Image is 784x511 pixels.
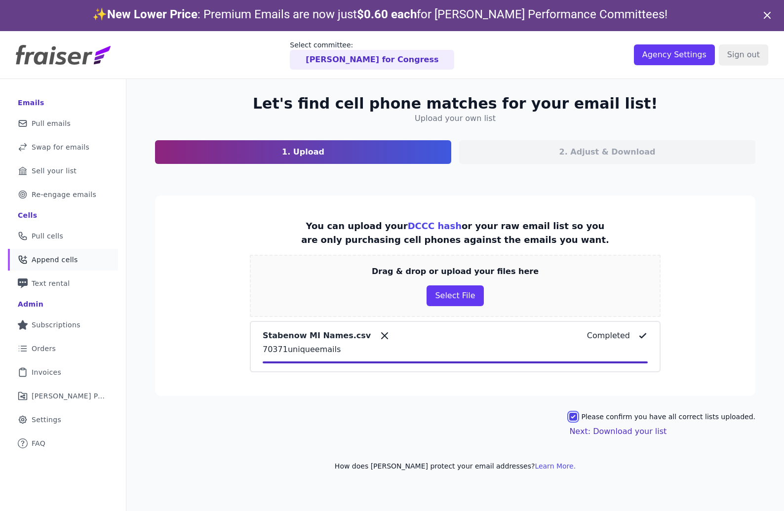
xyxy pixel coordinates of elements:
span: Pull emails [32,118,71,128]
p: 70371 unique emails [263,344,648,355]
a: 1. Upload [155,140,451,164]
input: Sign out [719,44,768,65]
a: Orders [8,338,118,359]
h2: Let's find cell phone matches for your email list! [253,95,658,113]
a: Subscriptions [8,314,118,336]
img: Fraiser Logo [16,45,111,65]
p: Select committee: [290,40,454,50]
span: Swap for emails [32,142,89,152]
p: 2. Adjust & Download [559,146,656,158]
button: Learn More. [535,461,576,471]
p: Stabenow MI Names.csv [263,330,371,342]
div: Cells [18,210,37,220]
h4: Upload your own list [415,113,496,124]
label: Please confirm you have all correct lists uploaded. [581,412,755,422]
a: Select committee: [PERSON_NAME] for Congress [290,40,454,70]
a: Pull emails [8,113,118,134]
a: Sell your list [8,160,118,182]
a: Invoices [8,361,118,383]
span: Subscriptions [32,320,80,330]
span: Pull cells [32,231,63,241]
p: Completed [587,330,630,342]
button: Next: Download your list [569,426,666,437]
p: 1. Upload [282,146,324,158]
span: Sell your list [32,166,77,176]
a: FAQ [8,432,118,454]
span: Settings [32,415,61,425]
a: Settings [8,409,118,431]
span: [PERSON_NAME] Performance [32,391,106,401]
p: [PERSON_NAME] for Congress [306,54,438,66]
input: Agency Settings [634,44,715,65]
span: Re-engage emails [32,190,96,199]
div: Admin [18,299,43,309]
button: Select File [427,285,483,306]
a: DCCC hash [408,221,462,231]
a: [PERSON_NAME] Performance [8,385,118,407]
p: How does [PERSON_NAME] protect your email addresses? [155,461,755,471]
a: Re-engage emails [8,184,118,205]
a: Append cells [8,249,118,271]
a: Pull cells [8,225,118,247]
span: Text rental [32,278,70,288]
div: Emails [18,98,44,108]
span: Append cells [32,255,78,265]
span: FAQ [32,438,45,448]
p: You can upload your or your raw email list so you are only purchasing cell phones against the ema... [301,219,609,247]
a: Swap for emails [8,136,118,158]
a: Text rental [8,273,118,294]
span: Invoices [32,367,61,377]
p: Drag & drop or upload your files here [372,266,539,277]
span: Orders [32,344,56,354]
